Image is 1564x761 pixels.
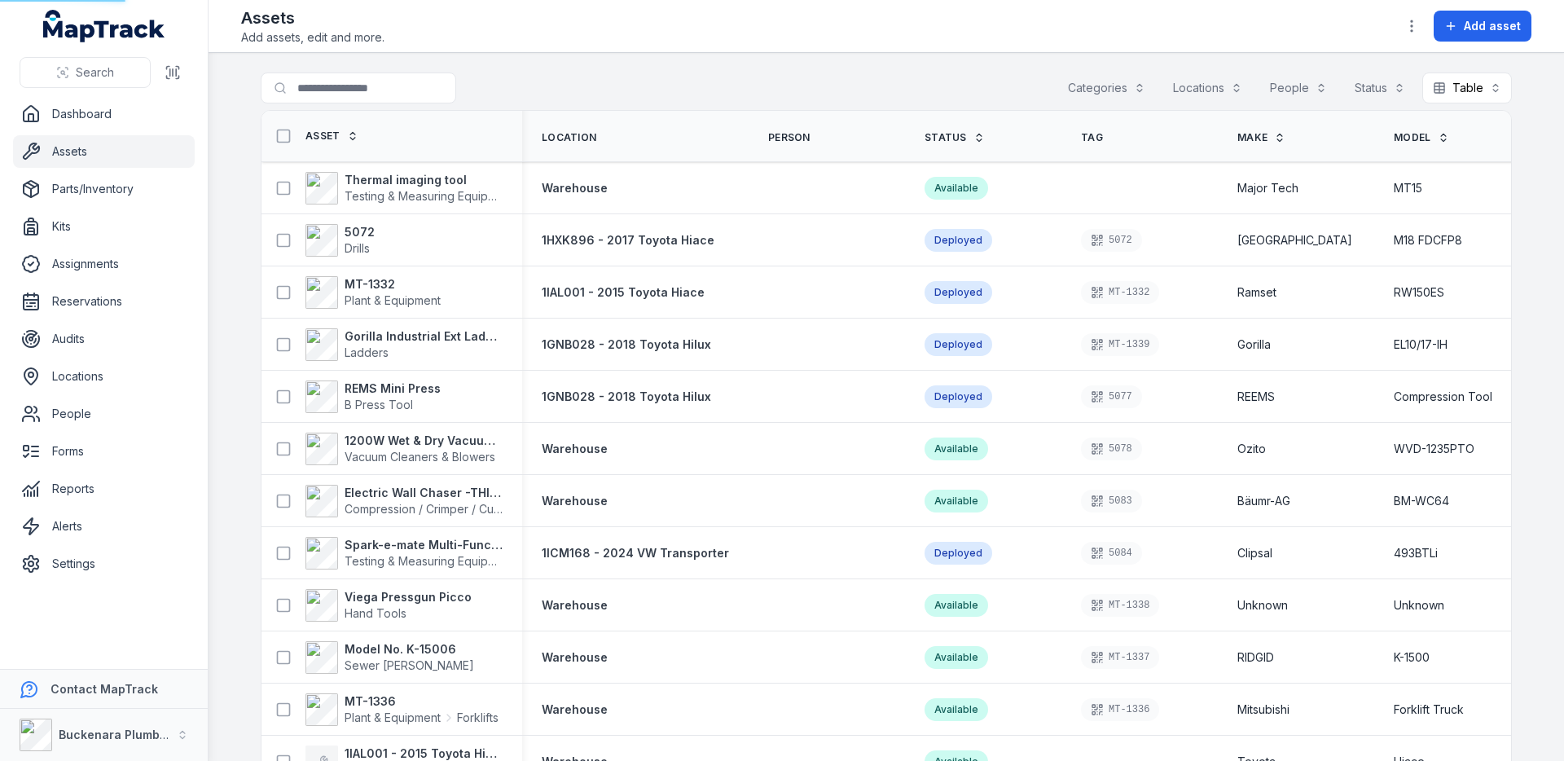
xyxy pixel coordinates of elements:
span: 493BTLi [1394,545,1438,561]
span: Ozito [1237,441,1266,457]
strong: 5072 [345,224,375,240]
strong: Buckenara Plumbing Gas & Electrical [59,728,273,741]
span: Warehouse [542,181,608,195]
a: MT-1336Plant & EquipmentForklifts [305,693,499,726]
a: 5072Drills [305,224,375,257]
div: Available [925,438,988,460]
a: 1GNB028 - 2018 Toyota Hilux [542,337,711,353]
span: Testing & Measuring Equipment [345,554,514,568]
span: Compression / Crimper / Cutter / [PERSON_NAME] [345,502,613,516]
span: MT15 [1394,180,1422,196]
span: Warehouse [542,650,608,664]
div: Deployed [925,385,992,408]
a: Gorilla Industrial Ext LadderLadders [305,328,503,361]
div: Available [925,594,988,617]
span: B Press Tool [345,398,413,411]
span: Ladders [345,345,389,359]
span: Clipsal [1237,545,1272,561]
strong: Electric Wall Chaser -THIS BELONGS TO [PERSON_NAME] PERSONALLY [345,485,503,501]
span: Add assets, edit and more. [241,29,384,46]
span: Plant & Equipment [345,293,441,307]
a: Forms [13,435,195,468]
a: MapTrack [43,10,165,42]
div: Available [925,698,988,721]
strong: Contact MapTrack [51,682,158,696]
button: Categories [1057,73,1156,103]
button: Status [1344,73,1416,103]
span: Sewer [PERSON_NAME] [345,658,474,672]
span: 1GNB028 - 2018 Toyota Hilux [542,337,711,351]
span: Asset [305,130,340,143]
span: Gorilla [1237,337,1271,353]
a: 1GNB028 - 2018 Toyota Hilux [542,389,711,405]
span: 1IAL001 - 2015 Toyota Hiace [542,285,705,299]
div: 5078 [1081,438,1142,460]
div: 5083 [1081,490,1142,512]
a: 1HXK896 - 2017 Toyota Hiace [542,232,714,249]
span: Warehouse [542,702,608,716]
button: Search [20,57,151,88]
strong: Thermal imaging tool [345,172,503,188]
a: Warehouse [542,702,608,718]
a: Model [1394,131,1449,144]
a: Assignments [13,248,195,280]
div: 5072 [1081,229,1142,252]
a: Model No. K-15006Sewer [PERSON_NAME] [305,641,474,674]
a: Settings [13,548,195,580]
a: Parts/Inventory [13,173,195,205]
span: BM-WC64 [1394,493,1449,509]
strong: REMS Mini Press [345,380,441,397]
strong: Viega Pressgun Picco [345,589,472,605]
strong: 1200W Wet & Dry Vacuum Cleaner [345,433,503,449]
span: Bäumr-AG [1237,493,1290,509]
a: MT-1332Plant & Equipment [305,276,441,309]
span: Unknown [1394,597,1444,614]
div: 5084 [1081,542,1142,565]
span: Make [1237,131,1267,144]
span: Forklifts [457,710,499,726]
span: WVD-1235PTO [1394,441,1474,457]
span: Warehouse [542,442,608,455]
span: Forklift Truck [1394,702,1464,718]
span: Drills [345,241,370,255]
div: MT-1339 [1081,333,1159,356]
a: REMS Mini PressB Press Tool [305,380,441,413]
a: Audits [13,323,195,355]
button: Add asset [1434,11,1531,42]
span: Plant & Equipment [345,710,441,726]
a: 1200W Wet & Dry Vacuum CleanerVacuum Cleaners & Blowers [305,433,503,465]
a: Warehouse [542,441,608,457]
a: People [13,398,195,430]
a: Make [1237,131,1285,144]
a: Kits [13,210,195,243]
span: RIDGID [1237,649,1274,666]
div: Available [925,490,988,512]
a: Status [925,131,985,144]
span: Vacuum Cleaners & Blowers [345,450,495,464]
a: Assets [13,135,195,168]
div: Available [925,646,988,669]
strong: Spark-e-mate Multi-Function Electrical Installation Safety Tester [345,537,503,553]
div: MT-1336 [1081,698,1159,721]
a: Warehouse [542,493,608,509]
div: MT-1338 [1081,594,1159,617]
span: 1HXK896 - 2017 Toyota Hiace [542,233,714,247]
div: 5077 [1081,385,1142,408]
span: Compression Tool [1394,389,1492,405]
span: Person [768,131,811,144]
a: Warehouse [542,597,608,614]
span: Status [925,131,967,144]
strong: MT-1332 [345,276,441,293]
span: 1GNB028 - 2018 Toyota Hilux [542,389,711,403]
span: Hand Tools [345,606,406,620]
div: Deployed [925,281,992,304]
a: 1IAL001 - 2015 Toyota Hiace [542,284,705,301]
a: Viega Pressgun PiccoHand Tools [305,589,472,622]
div: Deployed [925,333,992,356]
span: M18 FDCFP8 [1394,232,1462,249]
div: Deployed [925,542,992,565]
div: MT-1337 [1081,646,1159,669]
a: Reports [13,473,195,505]
span: Mitsubishi [1237,702,1289,718]
div: Available [925,177,988,200]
